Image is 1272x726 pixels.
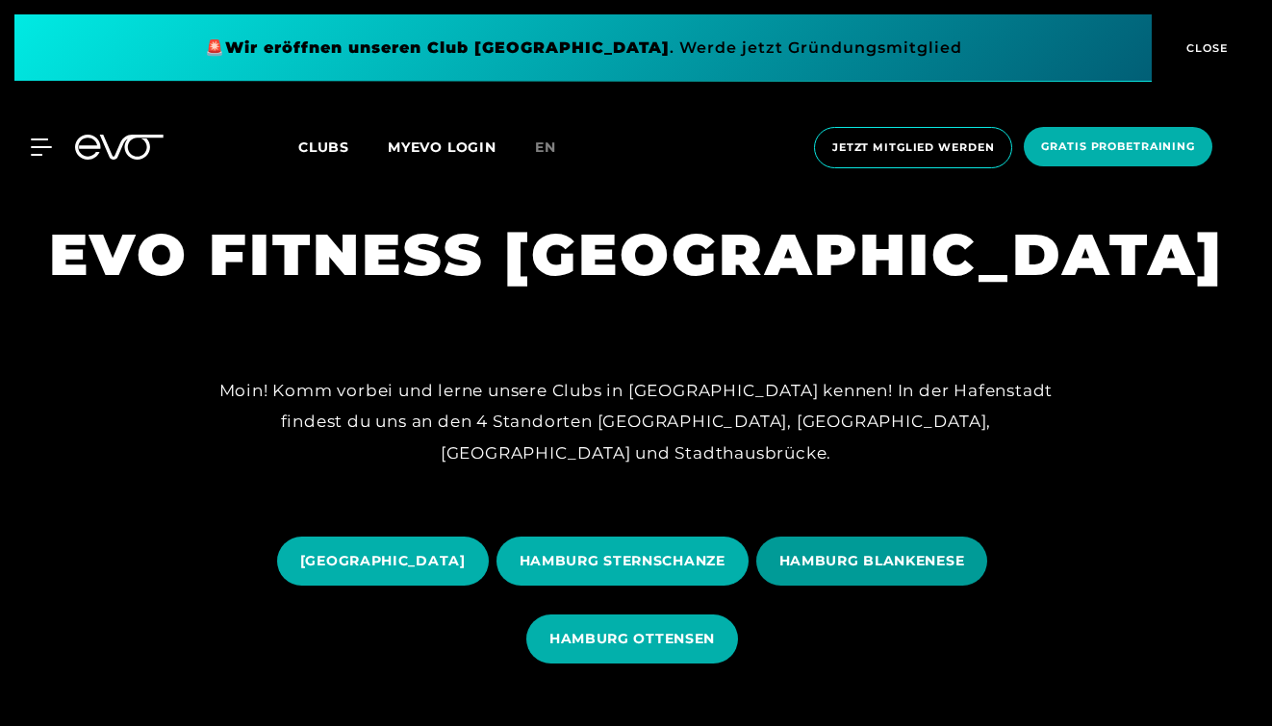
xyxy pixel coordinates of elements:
span: Gratis Probetraining [1041,138,1195,155]
span: Clubs [298,138,349,156]
a: HAMBURG STERNSCHANZE [496,522,756,600]
a: Jetzt Mitglied werden [808,127,1018,168]
span: HAMBURG STERNSCHANZE [520,551,725,571]
span: HAMBURG BLANKENESE [779,551,965,571]
a: HAMBURG OTTENSEN [526,600,746,678]
a: [GEOGRAPHIC_DATA] [277,522,496,600]
span: en [535,138,556,156]
span: Jetzt Mitglied werden [832,139,994,156]
span: [GEOGRAPHIC_DATA] [300,551,466,571]
h1: EVO FITNESS [GEOGRAPHIC_DATA] [49,217,1224,292]
a: Gratis Probetraining [1018,127,1218,168]
a: MYEVO LOGIN [388,138,496,156]
a: HAMBURG BLANKENESE [756,522,996,600]
div: Moin! Komm vorbei und lerne unsere Clubs in [GEOGRAPHIC_DATA] kennen! In der Hafenstadt findest d... [203,375,1069,468]
a: Clubs [298,138,388,156]
span: CLOSE [1182,39,1229,57]
a: en [535,137,579,159]
span: HAMBURG OTTENSEN [549,629,715,649]
button: CLOSE [1152,14,1258,82]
